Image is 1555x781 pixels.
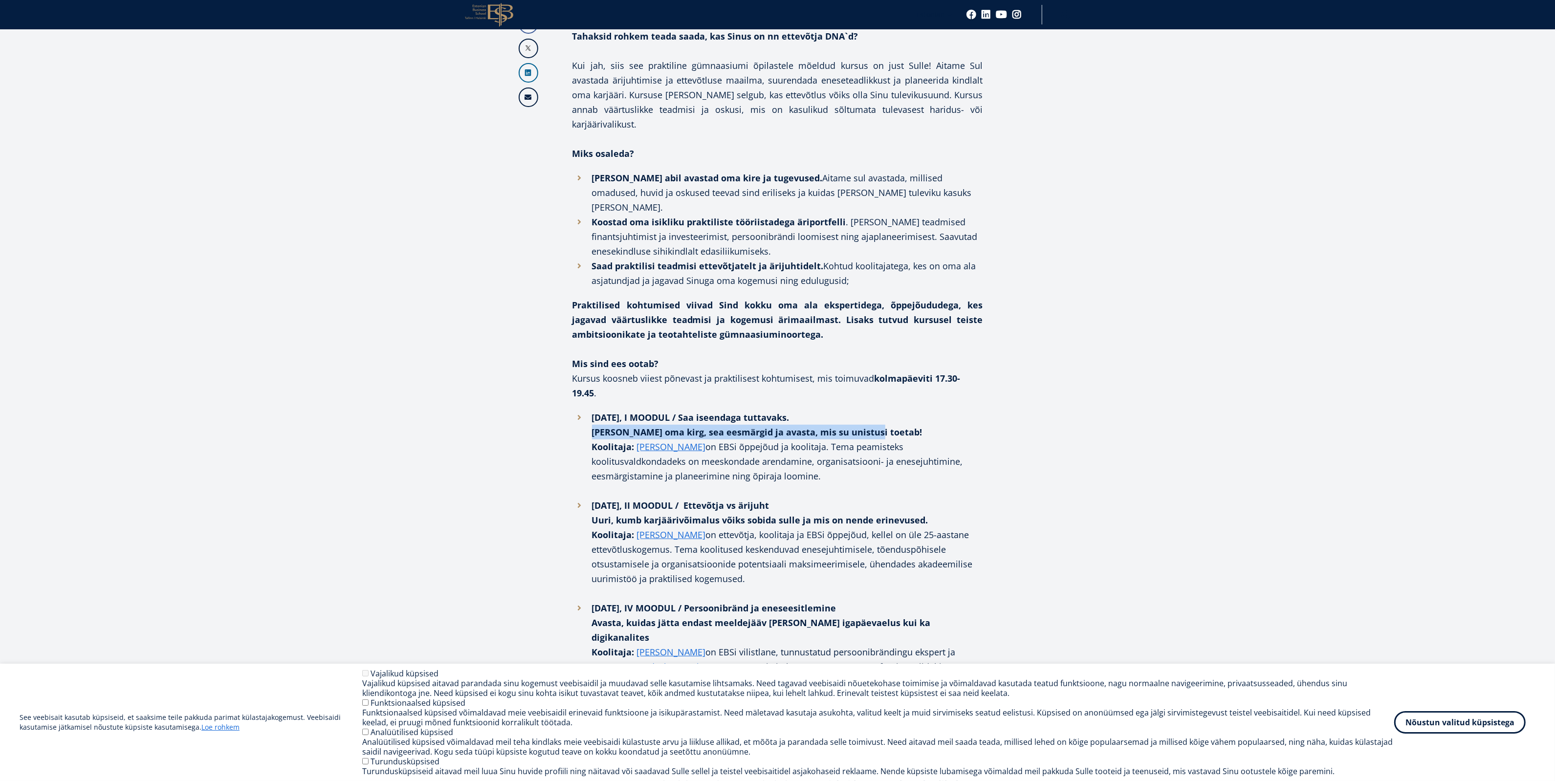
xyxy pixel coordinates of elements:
[982,10,991,20] a: Linkedin
[592,646,635,658] strong: Koolitaja:
[572,215,983,259] li: . [PERSON_NAME] teadmised finantsjuhtimist ja investeerimist, persoonibrändi loomisest ning ajapl...
[637,439,706,454] a: [PERSON_NAME]
[572,58,983,131] p: Kui jah, siis see praktiline gümnaasiumi õpilastele mõeldud kursus on just Sulle! Aitame Sul avas...
[572,299,983,340] strong: Praktilised kohtumised viivad Sind kokku oma ala ekspertidega, õppejõududega, kes jagavad väärtus...
[371,697,465,708] label: Funktsionaalsed küpsised
[637,645,706,659] a: [PERSON_NAME]
[362,737,1394,757] div: Analüütilised küpsised võimaldavad meil teha kindlaks meie veebisaidi külastuste arvu ja liikluse...
[371,756,439,767] label: Turundusküpsised
[637,527,706,542] a: [PERSON_NAME]
[371,668,438,679] label: Vajalikud küpsised
[572,259,983,288] li: Kohtud koolitajatega, kes on oma ala asjatundjad ja jagavad Sinuga oma kogemusi ning edulugusid;
[1012,10,1022,20] a: Instagram
[572,358,659,369] strong: Mis sind ees ootab?
[572,171,983,215] li: Aitame sul avastada, millised omadused, huvid ja oskused teevad sind eriliseks ja kuidas [PERSON_...
[592,602,931,643] strong: [DATE], IV MOODUL / Persoonibränd ja eneseesitlemine Avasta, kuidas jätta endast meeldejääv [PERS...
[572,356,983,400] p: Kursus koosneb viiest põnevast ja praktilisest kohtumisest, mis toimuvad .
[362,766,1394,776] div: Turundusküpsiseid aitavad meil luua Sinu huvide profiili ning näitavad või saadavad Sulle sellel ...
[572,372,961,399] strong: 17.30-19.45
[572,601,983,718] li: on EBSi vilistlane, tunnustatud persoonibrändingu ekspert ja raamatu autor. Samuti aitab [PERSON_...
[592,412,789,423] strong: [DATE], I MOODUL / Saa iseendaga tuttavaks.
[572,16,894,42] strong: Kas oled mõelnud, et ettevõtlus või ärijuhtimine võiks olla Sinu tulevik? Tahaksid rohkem teada s...
[520,40,537,57] img: X
[592,216,846,228] strong: Koostad oma isikliku praktiliste tööriistadega äriportfelli
[362,678,1394,698] div: Vajalikud küpsised aitavad parandada sinu kogemust veebisaidil ja muudavad selle kasutamise lihts...
[592,499,928,526] strong: [DATE], II MOODUL / Ettevõtja vs ärijuht Uuri, kumb karjäärivõimalus võiks sobida sulle ja mis on...
[592,260,824,272] strong: Saad praktilisi teadmisi ettevõtjatelt ja ärijuhtidelt.
[996,10,1007,20] a: Youtube
[592,441,635,453] strong: Koolitaja:
[371,727,453,738] label: Analüütilised küpsised
[592,172,823,184] strong: [PERSON_NAME] abil avastad oma kire ja tugevused.
[875,372,933,384] strong: kolmapäeviti
[967,10,977,20] a: Facebook
[592,529,635,541] strong: Koolitaja:
[362,708,1394,727] div: Funktsionaalsed küpsised võimaldavad meie veebisaidil erinevaid funktsioone ja isikupärastamist. ...
[201,722,240,732] a: Loe rohkem
[572,148,635,159] strong: Miks osaleda?
[1394,711,1526,734] button: Nõustun valitud küpsistega
[592,426,922,438] strong: [PERSON_NAME] oma kirg, sea eesmärgid ja avasta, mis su unistusi toetab!
[519,87,538,107] a: Email
[519,63,538,83] a: Linkedin
[627,659,713,674] a: "Bränd Nimega Sina"
[572,410,983,498] li: on EBSi õppejõud ja koolitaja. Tema peamisteks koolitusvaldkondadeks on meeskondade arendamine, o...
[20,713,362,732] p: See veebisait kasutab küpsiseid, et saaksime teile pakkuda parimat külastajakogemust. Veebisaidi ...
[572,498,983,601] li: on ettevõtja, koolitaja ja EBSi õppejõud, kellel on üle 25-aastane ettevõtluskogemus. Tema koolit...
